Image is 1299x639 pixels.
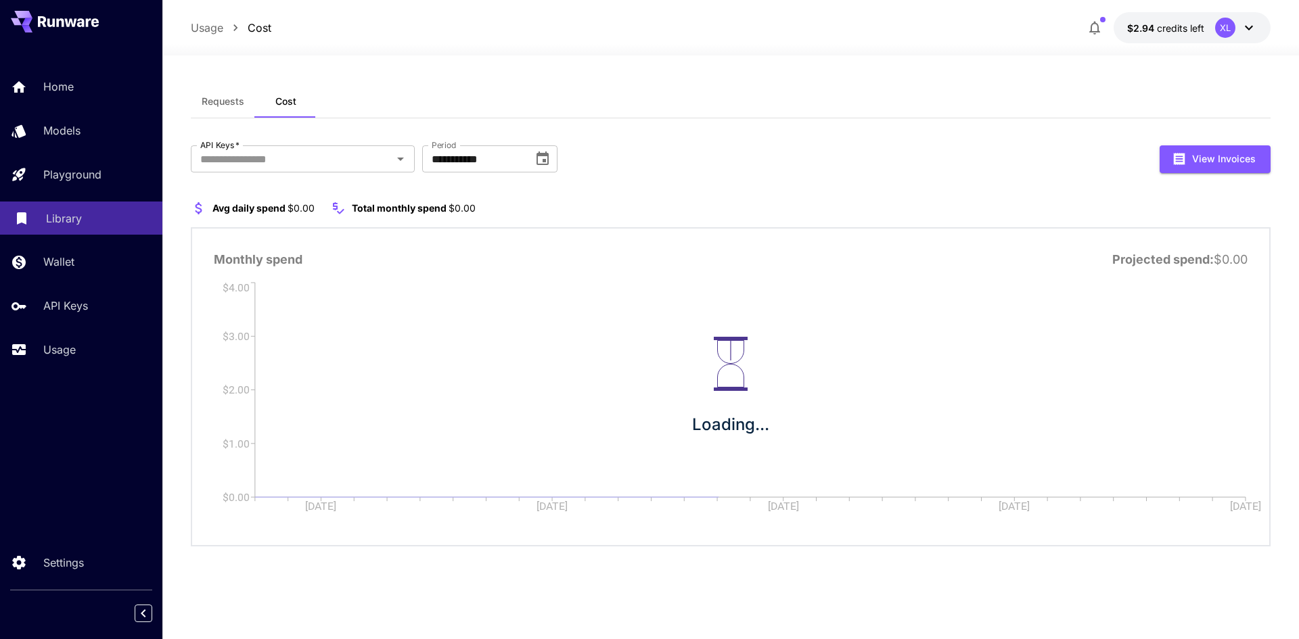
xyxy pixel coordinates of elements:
span: Total monthly spend [352,202,447,214]
p: Usage [43,341,76,358]
span: $0.00 [449,202,476,214]
button: Collapse sidebar [135,605,152,622]
button: Open [391,149,410,168]
button: Choose date, selected date is Aug 1, 2025 [529,145,556,172]
a: Cost [248,20,271,36]
span: $2.94 [1127,22,1157,34]
span: credits left [1157,22,1204,34]
p: Settings [43,554,84,571]
button: View Invoices [1160,145,1271,173]
span: Requests [202,95,244,108]
p: Home [43,78,74,95]
span: $0.00 [288,202,315,214]
div: Collapse sidebar [145,601,162,625]
a: Usage [191,20,223,36]
p: Playground [43,166,101,183]
div: XL [1215,18,1235,38]
p: Loading... [692,412,769,437]
a: View Invoices [1160,151,1271,164]
p: Models [43,122,81,139]
button: $2.93777XL [1114,12,1271,43]
label: Period [432,139,457,151]
p: Library [46,210,82,227]
p: API Keys [43,298,88,314]
span: Cost [275,95,296,108]
nav: breadcrumb [191,20,271,36]
div: $2.93777 [1127,21,1204,35]
label: API Keys [200,139,240,151]
p: Wallet [43,254,74,270]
